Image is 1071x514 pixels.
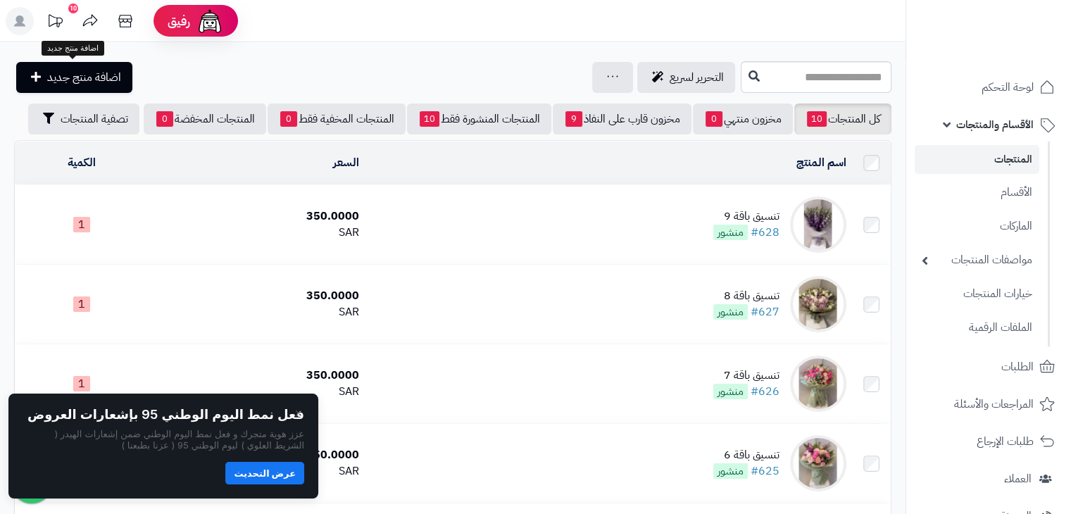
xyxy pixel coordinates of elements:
div: اضافة منتج جديد [42,41,104,56]
span: العملاء [1004,469,1032,489]
div: SAR [154,304,358,320]
button: تصفية المنتجات [28,104,139,134]
a: اسم المنتج [796,154,846,171]
span: 1 [73,217,90,232]
a: الماركات [915,211,1039,242]
span: 1 [73,296,90,312]
a: التحرير لسريع [637,62,735,93]
a: كل المنتجات10 [794,104,891,134]
span: المراجعات والأسئلة [954,394,1034,414]
a: #625 [751,463,779,479]
span: 10 [807,111,827,127]
span: الطلبات [1001,357,1034,377]
a: المراجعات والأسئلة [915,387,1063,421]
span: 1 [73,376,90,391]
a: اضافة منتج جديد [16,62,132,93]
span: منشور [713,384,748,399]
a: خيارات المنتجات [915,279,1039,309]
div: 350.0000 [154,208,358,225]
a: مخزون قارب على النفاذ9 [553,104,691,134]
a: مواصفات المنتجات [915,245,1039,275]
span: تصفية المنتجات [61,111,128,127]
a: المنتجات المخفية فقط0 [268,104,406,134]
div: SAR [154,384,358,400]
span: رفيق [168,13,190,30]
span: 0 [706,111,722,127]
div: تنسيق باقة 7 [713,368,779,384]
div: 350.0000 [154,288,358,304]
span: 10 [420,111,439,127]
a: السعر [332,154,358,171]
button: عرض التحديث [225,462,304,484]
a: العملاء [915,462,1063,496]
span: طلبات الإرجاع [977,432,1034,451]
a: تحديثات المنصة [37,7,73,39]
a: الأقسام [915,177,1039,208]
span: منشور [713,463,748,479]
a: #626 [751,383,779,400]
span: 0 [280,111,297,127]
a: الطلبات [915,350,1063,384]
div: تنسيق باقة 6 [713,447,779,463]
a: #628 [751,224,779,241]
a: #627 [751,303,779,320]
img: تنسيق باقة 9 [790,196,846,253]
p: عزز هوية متجرك و فعل نمط اليوم الوطني ضمن إشعارات الهيدر ( الشريط العلوي ) ليوم الوطني 95 ( عزنا ... [23,428,304,451]
a: المنتجات المخفضة0 [144,104,266,134]
img: تنسيق باقة 6 [790,435,846,491]
a: لوحة التحكم [915,70,1063,104]
a: الملفات الرقمية [915,313,1039,343]
span: الأقسام والمنتجات [956,115,1034,134]
a: الكمية [68,154,96,171]
span: منشور [713,225,748,240]
div: 10 [68,4,78,13]
div: 350.0000 [154,368,358,384]
span: التحرير لسريع [670,69,724,86]
a: مخزون منتهي0 [693,104,793,134]
img: ai-face.png [196,7,224,35]
a: المنتجات المنشورة فقط10 [407,104,551,134]
img: تنسيق باقة 7 [790,356,846,412]
span: لوحة التحكم [982,77,1034,97]
span: منشور [713,304,748,320]
a: المنتجات [915,145,1039,174]
div: تنسيق باقة 9 [713,208,779,225]
span: 9 [565,111,582,127]
div: SAR [154,225,358,241]
span: 0 [156,111,173,127]
h2: فعل نمط اليوم الوطني 95 بإشعارات العروض [27,408,304,422]
span: اضافة منتج جديد [47,69,121,86]
img: تنسيق باقة 8 [790,276,846,332]
a: طلبات الإرجاع [915,425,1063,458]
div: تنسيق باقة 8 [713,288,779,304]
